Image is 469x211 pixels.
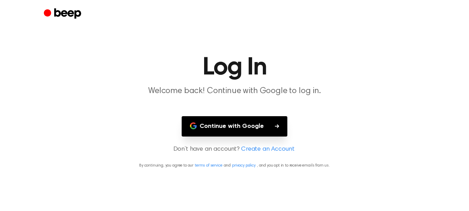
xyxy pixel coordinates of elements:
a: terms of service [195,163,222,168]
p: By continuing, you agree to our and , and you opt in to receive emails from us. [8,162,461,169]
p: Welcome back! Continue with Google to log in. [102,86,367,97]
h1: Log In [58,55,411,80]
p: Don’t have an account? [8,145,461,154]
a: privacy policy [232,163,256,168]
a: Create an Account [241,145,294,154]
a: Beep [44,7,83,21]
button: Continue with Google [182,116,287,137]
